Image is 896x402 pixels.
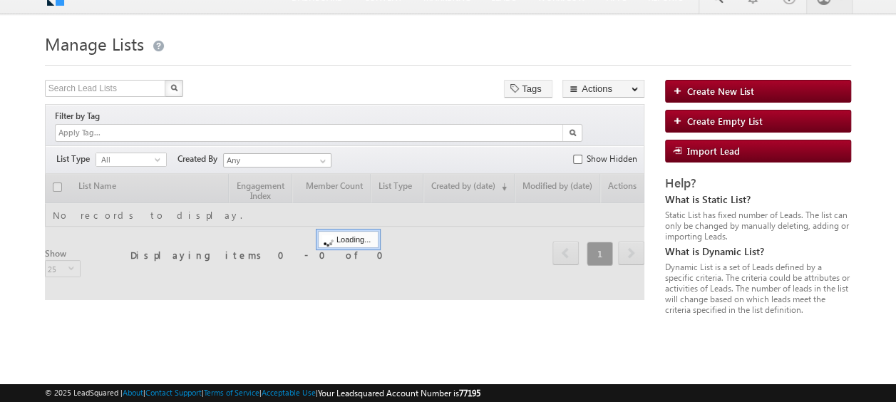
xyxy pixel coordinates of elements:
img: Search [170,84,177,91]
a: Import Lead [665,140,851,163]
div: Help? [665,177,851,190]
a: Contact Support [145,388,202,397]
div: What is Static List? [665,193,851,206]
div: Filter by Tag [55,108,105,124]
div: Loading... [318,231,379,248]
img: import_icon.png [673,146,687,155]
a: Acceptable Use [262,388,316,397]
span: Import Lead [687,145,740,157]
label: Show Hidden [586,153,637,165]
span: Created By [177,153,223,165]
input: Type to Search [223,153,331,167]
img: add_icon.png [673,116,687,125]
input: Apply Tag... [57,127,142,139]
div: Static List has fixed number of Leads. The list can only be changed by manually deleting, adding ... [665,210,851,242]
a: Terms of Service [204,388,259,397]
div: What is Dynamic List? [665,245,851,258]
span: Create New List [687,85,754,97]
div: Dynamic List is a set of Leads defined by a specific criteria. The criteria could be attributes o... [665,262,851,315]
span: Manage Lists [45,32,144,55]
a: Show All Items [312,154,330,168]
span: 77195 [459,388,480,398]
span: © 2025 LeadSquared | | | | | [45,386,480,400]
img: Search [569,129,576,136]
button: Actions [562,80,644,98]
span: select [155,156,166,163]
span: All [96,153,155,166]
a: About [123,388,143,397]
span: Your Leadsquared Account Number is [318,388,480,398]
img: add_icon.png [673,86,687,95]
span: List Type [56,153,96,165]
button: Tags [504,80,552,98]
span: Create Empty List [687,115,763,127]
